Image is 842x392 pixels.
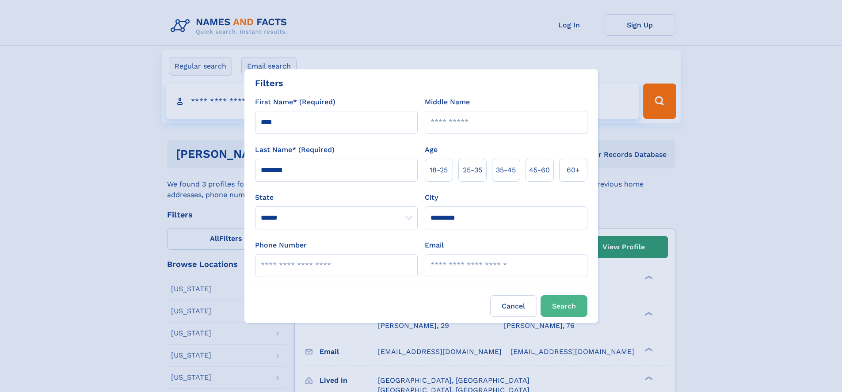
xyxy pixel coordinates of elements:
label: Age [425,145,438,155]
label: Middle Name [425,97,470,107]
div: Filters [255,76,283,90]
span: 35‑45 [496,165,516,175]
label: First Name* (Required) [255,97,335,107]
span: 45‑60 [529,165,550,175]
label: Last Name* (Required) [255,145,335,155]
label: State [255,192,418,203]
span: 18‑25 [430,165,448,175]
label: Email [425,240,444,251]
label: City [425,192,438,203]
label: Phone Number [255,240,307,251]
span: 25‑35 [463,165,482,175]
button: Search [541,295,587,317]
label: Cancel [490,295,537,317]
span: 60+ [567,165,580,175]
